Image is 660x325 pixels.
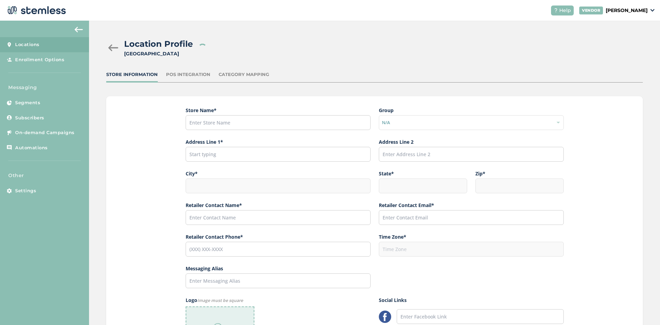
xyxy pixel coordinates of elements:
label: Store Name [186,107,371,114]
iframe: Chat Widget [626,292,660,325]
label: State [379,170,467,177]
img: icon-arrow-back-accent-c549486e.svg [75,27,83,32]
input: Enter Contact Email [379,210,564,225]
span: Automations [15,144,48,151]
span: Settings [15,187,36,194]
span: Locations [15,41,40,48]
div: Store Information [106,71,158,78]
label: Retailer Contact Phone* [186,233,371,240]
img: logo-dark-0685b13c.svg [5,3,66,17]
label: Retailer Contact Name [186,202,371,209]
img: icon-help-white-03924b79.svg [554,8,558,12]
span: Enrollment Options [15,56,64,63]
h2: Location Profile [124,38,193,50]
input: (XXX) XXX-XXXX [186,242,371,257]
label: Address Line 1* [186,138,371,145]
div: Category Mapping [219,71,269,78]
label: Address Line 2 [379,138,564,145]
span: Subscribers [15,115,44,121]
div: VENDOR [579,7,603,14]
span: Segments [15,99,40,106]
input: Enter Contact Name [186,210,371,225]
span: Image must be square [197,297,243,303]
img: LzgAAAAASUVORK5CYII= [379,311,391,323]
label: Social Links [379,296,564,304]
input: Enter Store Name [186,115,371,130]
span: On-demand Campaigns [15,129,75,136]
div: [GEOGRAPHIC_DATA] [124,50,193,57]
label: Messaging Alias [186,265,371,272]
input: Enter Address Line 2 [379,147,564,162]
input: Enter Facebook Link [397,309,564,324]
input: Start typing [186,147,371,162]
label: Logo [186,296,371,304]
div: POS Integration [166,71,210,78]
span: Help [559,7,571,14]
label: Retailer Contact Email [379,202,564,209]
label: Time Zone [379,233,564,240]
input: Enter Messaging Alias [186,273,371,288]
img: icon_down-arrow-small-66adaf34.svg [650,9,654,12]
label: City [186,170,371,177]
p: [PERSON_NAME] [606,7,648,14]
label: Zip [475,170,564,177]
label: Group [379,107,564,114]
